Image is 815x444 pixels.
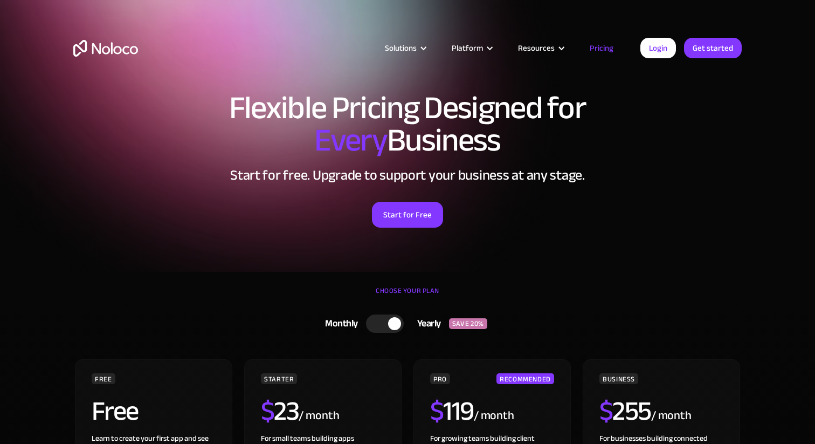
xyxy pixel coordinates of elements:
a: Start for Free [372,202,443,228]
a: Get started [684,38,742,58]
div: Yearly [404,316,449,332]
div: Solutions [385,41,417,55]
div: RECOMMENDED [496,373,554,384]
a: Login [640,38,676,58]
div: Monthly [312,316,366,332]
a: Pricing [576,41,627,55]
span: $ [430,386,444,436]
span: Every [314,110,387,170]
h2: 23 [261,398,299,425]
div: Platform [438,41,505,55]
div: Resources [505,41,576,55]
a: home [73,40,138,57]
h2: Start for free. Upgrade to support your business at any stage. [73,167,742,183]
h2: 119 [430,398,474,425]
div: FREE [92,373,115,384]
div: SAVE 20% [449,318,487,329]
div: STARTER [261,373,297,384]
div: / month [299,407,339,425]
h1: Flexible Pricing Designed for Business [73,92,742,156]
span: $ [261,386,274,436]
div: Solutions [371,41,438,55]
h2: 255 [599,398,651,425]
div: BUSINESS [599,373,638,384]
span: $ [599,386,613,436]
div: Platform [452,41,483,55]
h2: Free [92,398,139,425]
div: / month [651,407,692,425]
div: Resources [518,41,555,55]
div: / month [474,407,514,425]
div: CHOOSE YOUR PLAN [73,283,742,310]
div: PRO [430,373,450,384]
